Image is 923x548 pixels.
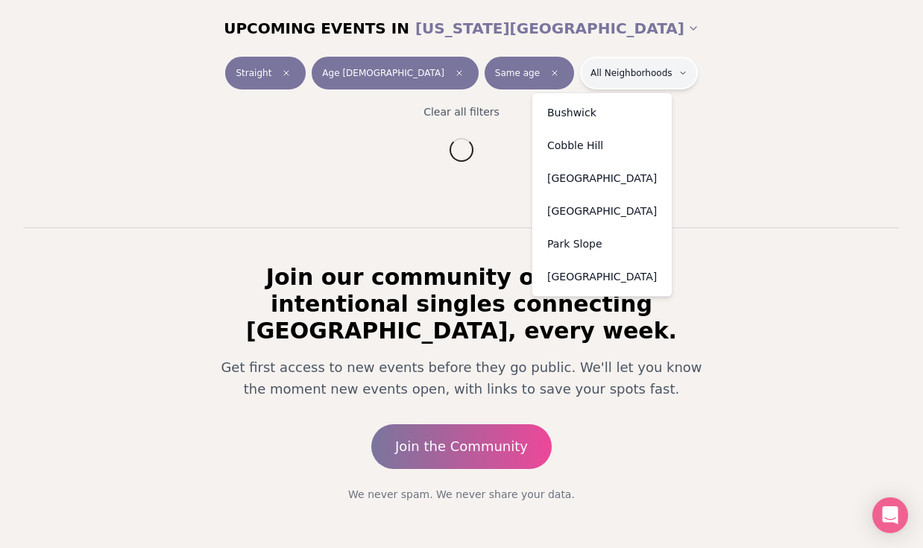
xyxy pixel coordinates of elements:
div: Bushwick [535,96,669,129]
div: Cobble Hill [535,129,669,162]
div: [GEOGRAPHIC_DATA] [535,195,669,227]
div: Park Slope [535,227,669,260]
div: [GEOGRAPHIC_DATA] [535,260,669,293]
div: [GEOGRAPHIC_DATA] [535,162,669,195]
